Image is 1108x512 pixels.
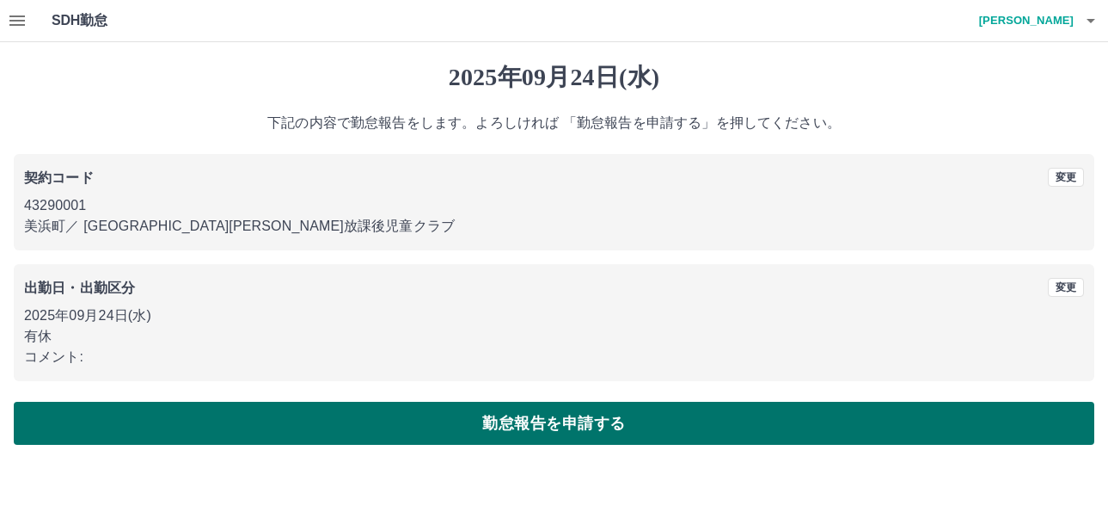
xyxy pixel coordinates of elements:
[24,170,94,185] b: 契約コード
[24,326,1084,347] p: 有休
[14,402,1094,445] button: 勤怠報告を申請する
[24,195,1084,216] p: 43290001
[1048,278,1084,297] button: 変更
[24,305,1084,326] p: 2025年09月24日(水)
[1048,168,1084,187] button: 変更
[14,63,1094,92] h1: 2025年09月24日(水)
[24,347,1084,367] p: コメント:
[14,113,1094,133] p: 下記の内容で勤怠報告をします。よろしければ 「勤怠報告を申請する」を押してください。
[24,281,135,295] b: 出勤日・出勤区分
[24,216,1084,237] p: 美浜町 ／ [GEOGRAPHIC_DATA][PERSON_NAME]放課後児童クラブ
